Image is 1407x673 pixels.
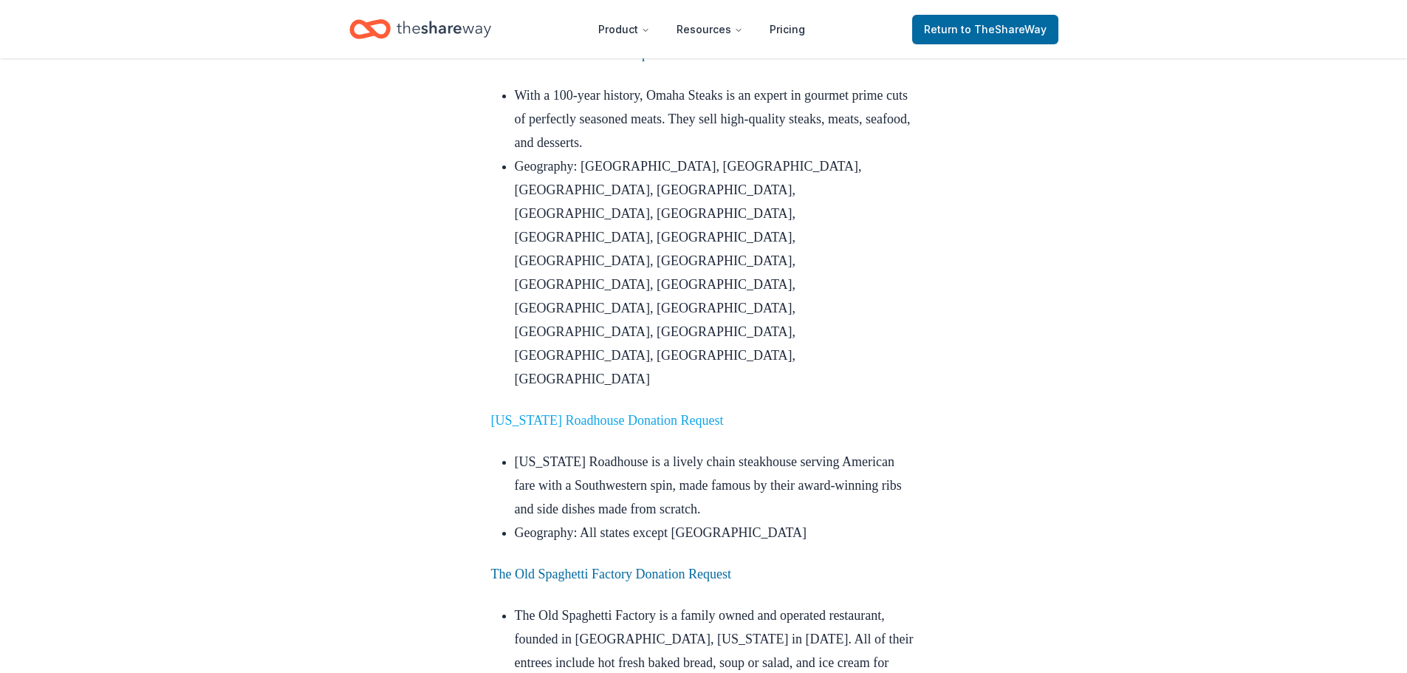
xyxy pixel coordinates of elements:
a: Returnto TheShareWay [912,15,1058,44]
a: The Old Spaghetti Factory Donation Request [491,567,731,581]
a: Pricing [758,15,817,44]
li: With a 100-year history, Omaha Steaks is an expert in gourmet prime cuts of perfectly seasoned me... [515,83,917,154]
span: Return [924,21,1047,38]
li: Geography: [GEOGRAPHIC_DATA], [GEOGRAPHIC_DATA], [GEOGRAPHIC_DATA], [GEOGRAPHIC_DATA], [GEOGRAPHI... [515,154,917,391]
nav: Main [586,12,817,47]
button: Product [586,15,662,44]
li: [US_STATE] Roadhouse is a lively chain steakhouse serving American fare with a Southwestern spin,... [515,450,917,521]
span: to TheShareWay [961,23,1047,35]
button: Resources [665,15,755,44]
li: Geography: All states except [GEOGRAPHIC_DATA] [515,521,917,544]
a: [US_STATE] Roadhouse Donation Request [491,413,724,428]
a: Home [349,12,491,47]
